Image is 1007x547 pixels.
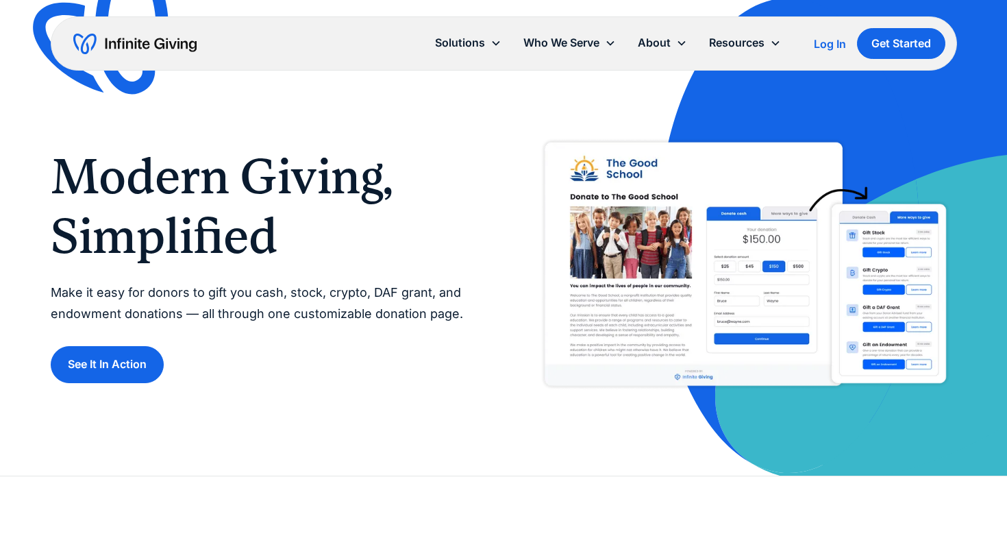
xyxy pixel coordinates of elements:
div: Resources [698,28,792,58]
div: Log In [814,38,846,49]
div: Who We Serve [523,34,599,52]
p: Make it easy for donors to gift you cash, stock, crypto, DAF grant, and endowment donations — all... [51,282,477,324]
a: home [73,33,197,55]
div: Who We Serve [512,28,627,58]
div: About [638,34,671,52]
a: See It In Action [51,346,164,382]
div: About [627,28,698,58]
a: Get Started [857,28,945,59]
div: Solutions [435,34,485,52]
a: Log In [814,36,846,52]
h1: Modern Giving, Simplified [51,147,477,266]
div: Solutions [424,28,512,58]
div: Resources [709,34,764,52]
